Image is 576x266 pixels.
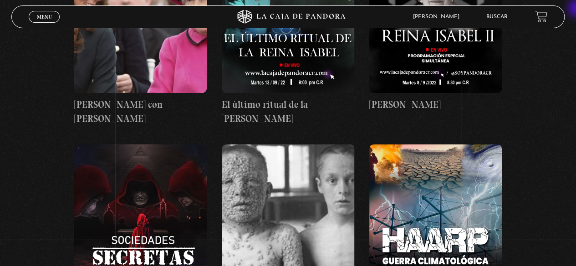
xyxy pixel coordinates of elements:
span: [PERSON_NAME] [408,14,469,20]
a: Buscar [486,14,508,20]
a: View your shopping cart [535,10,547,23]
h4: El último ritual de la [PERSON_NAME] [222,97,354,126]
h4: [PERSON_NAME] [369,97,502,112]
span: Menu [37,14,52,20]
h4: [PERSON_NAME] con [PERSON_NAME] [74,97,207,126]
span: Cerrar [34,21,55,28]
